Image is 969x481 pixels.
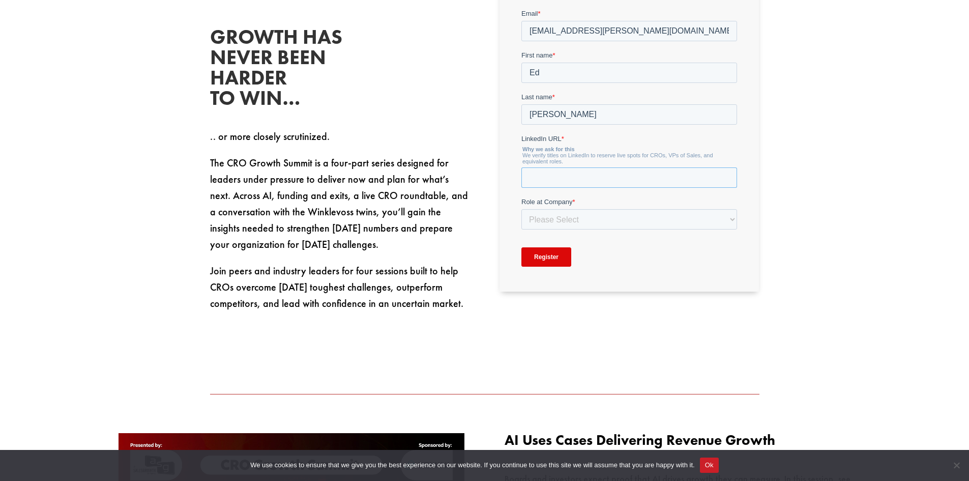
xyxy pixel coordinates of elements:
[210,130,330,143] span: .. or more closely scrutinized.
[250,460,694,470] span: We use cookies to ensure that we give you the best experience on our website. If you continue to ...
[700,458,719,473] button: Ok
[505,431,775,449] span: AI Uses Cases Delivering Revenue Growth
[951,460,961,470] span: No
[521,9,737,275] iframe: Form 0
[210,156,468,251] span: The CRO Growth Summit is a four-part series designed for leaders under pressure to deliver now an...
[210,264,463,310] span: Join peers and industry leaders for four sessions built to help CROs overcome [DATE] toughest cha...
[210,27,363,114] h2: Growth has never been harder to win…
